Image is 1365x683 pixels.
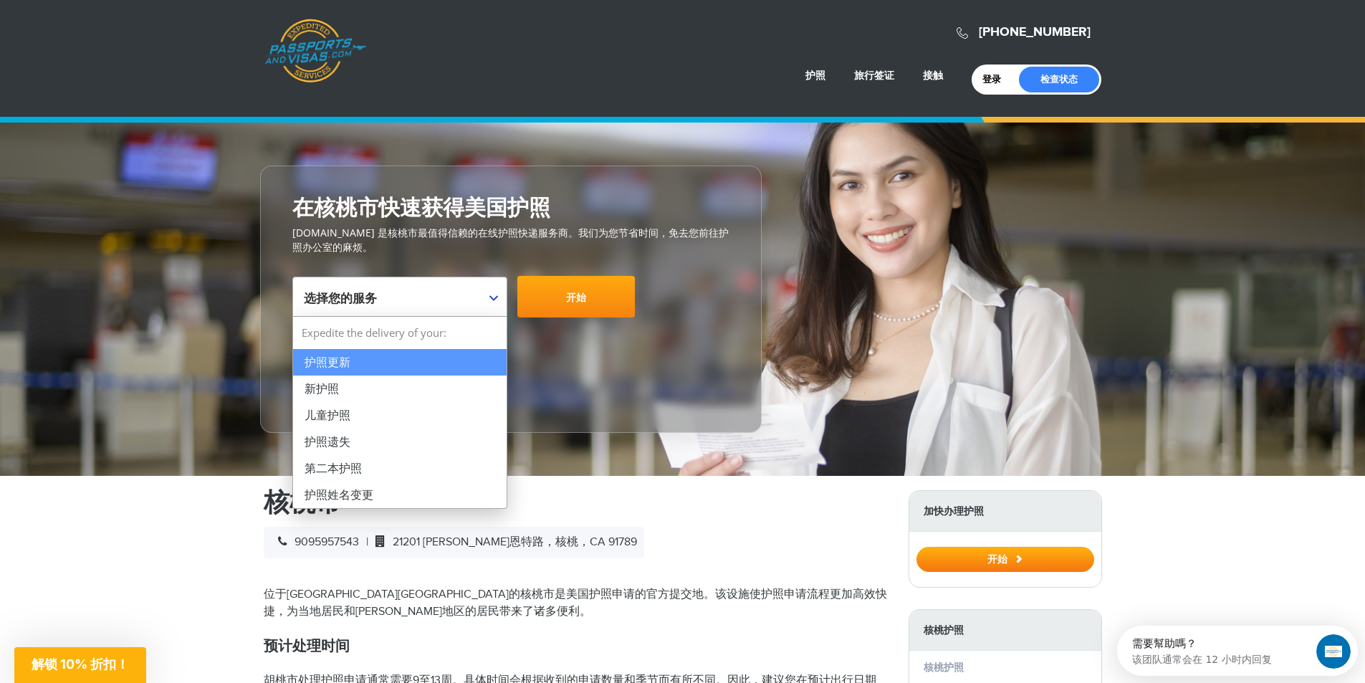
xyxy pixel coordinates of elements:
[1117,626,1358,676] iframe: Intercom 实时聊天发现启动器
[294,535,359,549] font: 9095957543
[987,553,1007,565] font: 开始
[393,535,637,549] font: 21201 [PERSON_NAME]恩特路，核桃，CA 91789
[264,588,887,618] font: 位于[GEOGRAPHIC_DATA][GEOGRAPHIC_DATA]的核桃市是美国护照申请的官方提交地。该设施使护照申请流程更加高效快捷，为当地居民和[PERSON_NAME]地区的居民带来...
[293,455,507,482] li: 第二本护照
[292,226,729,254] font: [DOMAIN_NAME] 是核桃市最值得信赖的在线护照快递服务商。我们为您节省时间，免去您前往护照办公室的麻烦。
[916,547,1094,572] button: 开始
[14,647,146,683] div: 解锁 10% 折扣！
[293,482,507,508] li: 护照姓名变更
[292,277,507,317] span: 选择您的服务
[924,624,964,636] font: 核桃护照
[979,25,1091,41] font: [PHONE_NUMBER]
[924,505,984,517] font: 加快办理护照
[923,70,943,82] a: 接触
[264,638,350,655] font: 预计处理时间
[304,282,492,323] span: 选择您的服务
[366,535,368,549] font: |
[1019,67,1099,92] a: 检查状态
[304,290,377,306] font: 选择您的服务
[264,487,341,519] font: 核桃市
[805,70,825,82] a: 护照
[293,317,507,508] li: Expedite the delivery of your:
[1316,634,1351,669] iframe: 对讲机实时聊天
[292,192,550,221] font: 在核桃市快速获得美国护照
[854,70,894,82] a: 旅行签证
[982,74,1001,85] font: 登录
[1040,74,1078,85] font: 检查状态
[979,24,1091,40] a: [PHONE_NUMBER]
[517,276,635,317] a: 开始
[924,661,964,674] a: 核桃护照
[293,402,507,429] li: 儿童护照
[293,317,507,349] strong: Expedite the delivery of your:
[293,349,507,376] li: 护照更新
[32,656,129,672] font: 解锁 10% 折扣！
[566,290,586,304] font: 开始
[916,553,1094,565] a: 开始
[293,429,507,455] li: 护照遗失
[982,74,1011,85] a: 登录
[293,376,507,402] li: 新护照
